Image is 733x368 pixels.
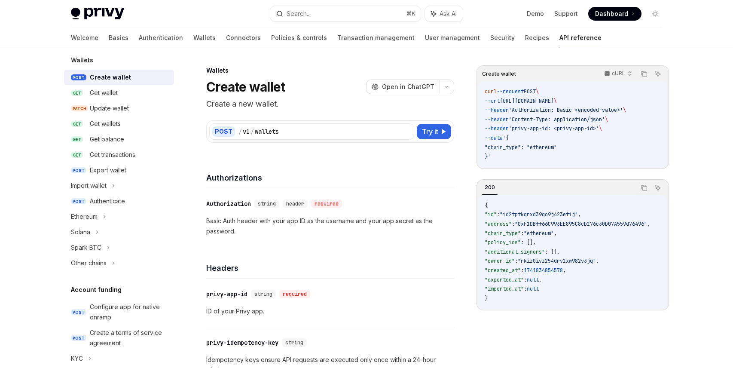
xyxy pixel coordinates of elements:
[515,221,647,227] span: "0xF1DBff66C993EE895C8cb176c30b07A559d76496"
[382,83,434,91] span: Open in ChatGPT
[279,290,310,298] div: required
[485,98,500,104] span: --url
[417,124,451,139] button: Try it
[623,107,626,113] span: \
[524,285,527,292] span: :
[518,258,596,264] span: "rkiz0ivz254drv1xw982v3jq"
[524,88,536,95] span: POST
[71,242,101,253] div: Spark BTC
[515,258,518,264] span: :
[509,107,623,113] span: 'Authorization: Basic <encoded-value>'
[554,98,557,104] span: \
[524,230,554,237] span: "ethereum"
[425,28,480,48] a: User management
[206,98,454,110] p: Create a new wallet.
[652,68,663,80] button: Ask AI
[64,299,174,325] a: POSTConfigure app for native onramp
[271,28,327,48] a: Policies & controls
[554,230,557,237] span: ,
[64,163,174,178] a: POSTExport wallet
[71,152,83,158] span: GET
[490,28,515,48] a: Security
[254,291,272,297] span: string
[497,88,524,95] span: --request
[139,28,183,48] a: Authentication
[539,276,542,283] span: ,
[193,28,216,48] a: Wallets
[90,88,118,98] div: Get wallet
[90,328,169,348] div: Create a terms of service agreement
[497,211,500,218] span: :
[71,309,86,316] span: POST
[71,353,83,364] div: KYC
[500,211,578,218] span: "id2tptkqrxd39qo9j423etij"
[595,9,628,18] span: Dashboard
[440,9,457,18] span: Ask AI
[500,98,554,104] span: [URL][DOMAIN_NAME]
[212,126,235,137] div: POST
[638,182,650,193] button: Copy the contents from the code block
[71,121,83,127] span: GET
[527,276,539,283] span: null
[71,181,107,191] div: Import wallet
[71,90,83,96] span: GET
[90,150,135,160] div: Get transactions
[71,198,86,205] span: POST
[521,230,524,237] span: :
[71,136,83,143] span: GET
[337,28,415,48] a: Transaction management
[578,211,581,218] span: ,
[90,72,131,83] div: Create wallet
[485,135,503,141] span: --data
[71,167,86,174] span: POST
[64,116,174,132] a: GETGet wallets
[559,28,602,48] a: API reference
[485,285,524,292] span: "imported_at"
[554,9,578,18] a: Support
[206,306,454,316] p: ID of your Privy app.
[485,125,509,132] span: --header
[206,199,251,208] div: Authorization
[90,119,121,129] div: Get wallets
[90,103,129,113] div: Update wallet
[206,290,247,298] div: privy-app-id
[647,221,650,227] span: ,
[64,101,174,116] a: PATCHUpdate wallet
[109,28,128,48] a: Basics
[64,147,174,163] a: GETGet transactions
[509,116,605,123] span: 'Content-Type: application/json'
[527,285,539,292] span: null
[485,248,545,255] span: "additional_signers"
[485,295,488,302] span: }
[206,216,454,236] p: Basic Auth header with your app ID as the username and your app secret as the password.
[605,116,608,123] span: \
[503,135,509,141] span: '{
[64,325,174,351] a: POSTCreate a terms of service agreement
[596,258,599,264] span: ,
[485,153,491,160] span: }'
[482,71,516,77] span: Create wallet
[206,172,454,184] h4: Authorizations
[482,182,498,193] div: 200
[206,262,454,274] h4: Headers
[406,10,415,17] span: ⌘ K
[311,199,342,208] div: required
[485,88,497,95] span: curl
[512,221,515,227] span: :
[90,302,169,322] div: Configure app for native onramp
[64,193,174,209] a: POSTAuthenticate
[485,202,488,209] span: {
[206,79,285,95] h1: Create wallet
[524,276,527,283] span: :
[71,212,98,222] div: Ethereum
[90,196,125,206] div: Authenticate
[485,276,524,283] span: "exported_at"
[536,88,539,95] span: \
[527,9,544,18] a: Demo
[270,6,421,21] button: Search...⌘K
[226,28,261,48] a: Connectors
[71,227,90,237] div: Solana
[71,105,88,112] span: PATCH
[638,68,650,80] button: Copy the contents from the code block
[71,258,107,268] div: Other chains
